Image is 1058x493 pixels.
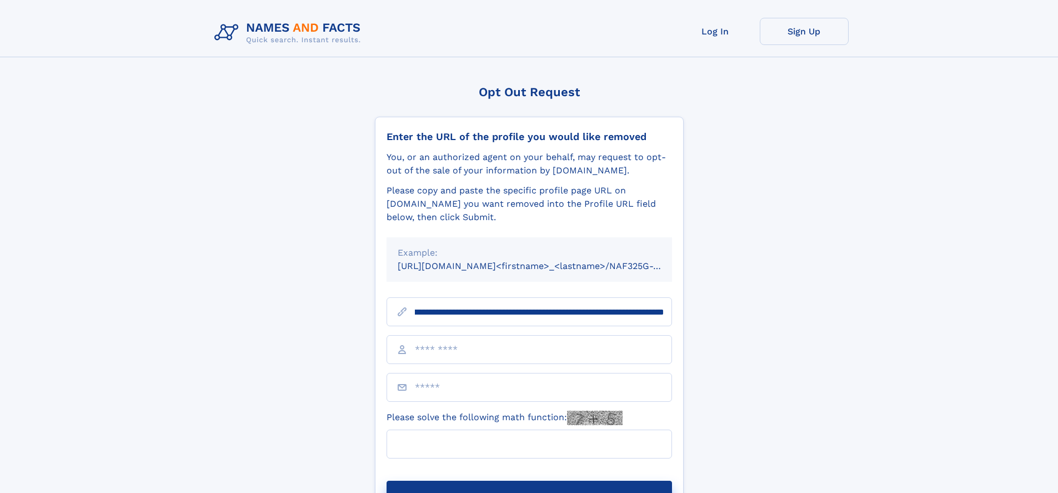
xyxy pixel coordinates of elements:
[760,18,849,45] a: Sign Up
[387,151,672,177] div: You, or an authorized agent on your behalf, may request to opt-out of the sale of your informatio...
[398,261,693,271] small: [URL][DOMAIN_NAME]<firstname>_<lastname>/NAF325G-xxxxxxxx
[375,85,684,99] div: Opt Out Request
[210,18,370,48] img: Logo Names and Facts
[671,18,760,45] a: Log In
[387,131,672,143] div: Enter the URL of the profile you would like removed
[387,184,672,224] div: Please copy and paste the specific profile page URL on [DOMAIN_NAME] you want removed into the Pr...
[387,411,623,425] label: Please solve the following math function:
[398,246,661,260] div: Example:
